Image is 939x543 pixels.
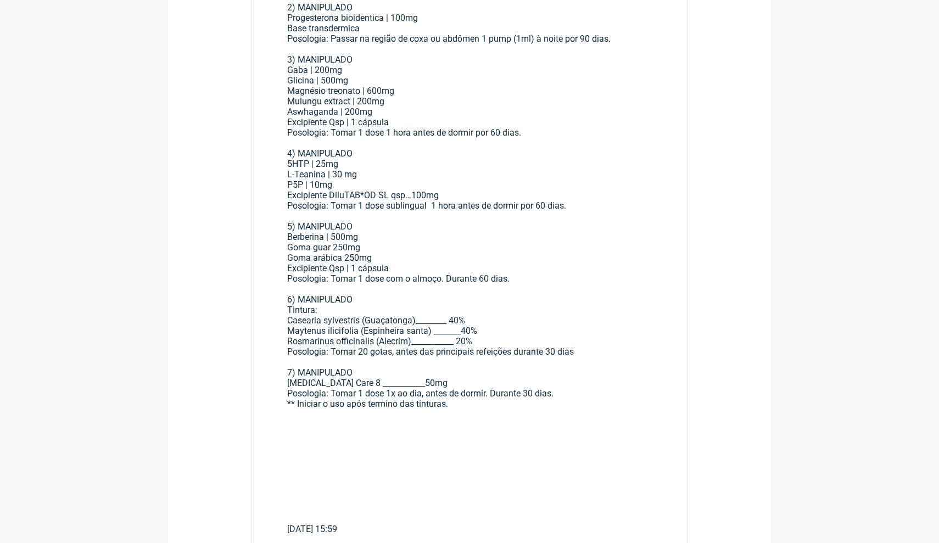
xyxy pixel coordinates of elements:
[287,336,652,346] div: Rosmarinus officinalis (Alecrim)___________ 20%
[287,524,652,534] div: [DATE] 15:59
[287,253,652,263] div: Goma arábica 250mg
[287,242,652,253] div: Goma guar 250mg
[287,200,652,242] div: Posologia: Tomar 1 dose sublingual 1 hora antes de dormir por 60 dias. 5) MANIPULADO Berberina | ...
[287,180,652,200] div: P5P | 10mg Excipiente DiluTAB*OD SL qsp…100mg
[287,169,652,180] div: L-Teanina | 30 mg
[287,388,652,409] div: Posologia: Tomar 1 dose 1x ao dia, antes de dormir. Durante 30 dias. ** Iniciar o uso após termin...
[287,263,652,326] div: Excipiente Qsp | 1 cápsula Posologia: Tomar 1 dose com o almoço. Durante 60 dias. 6) MANIPULADO T...
[287,326,652,336] div: Maytenus ilicifolia (Espinheira santa) _______40%
[287,346,652,388] div: Posologia: Tomar 20 gotas, antes das principais refeições durante 30 dias 7) MANIPULADO [MEDICAL_...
